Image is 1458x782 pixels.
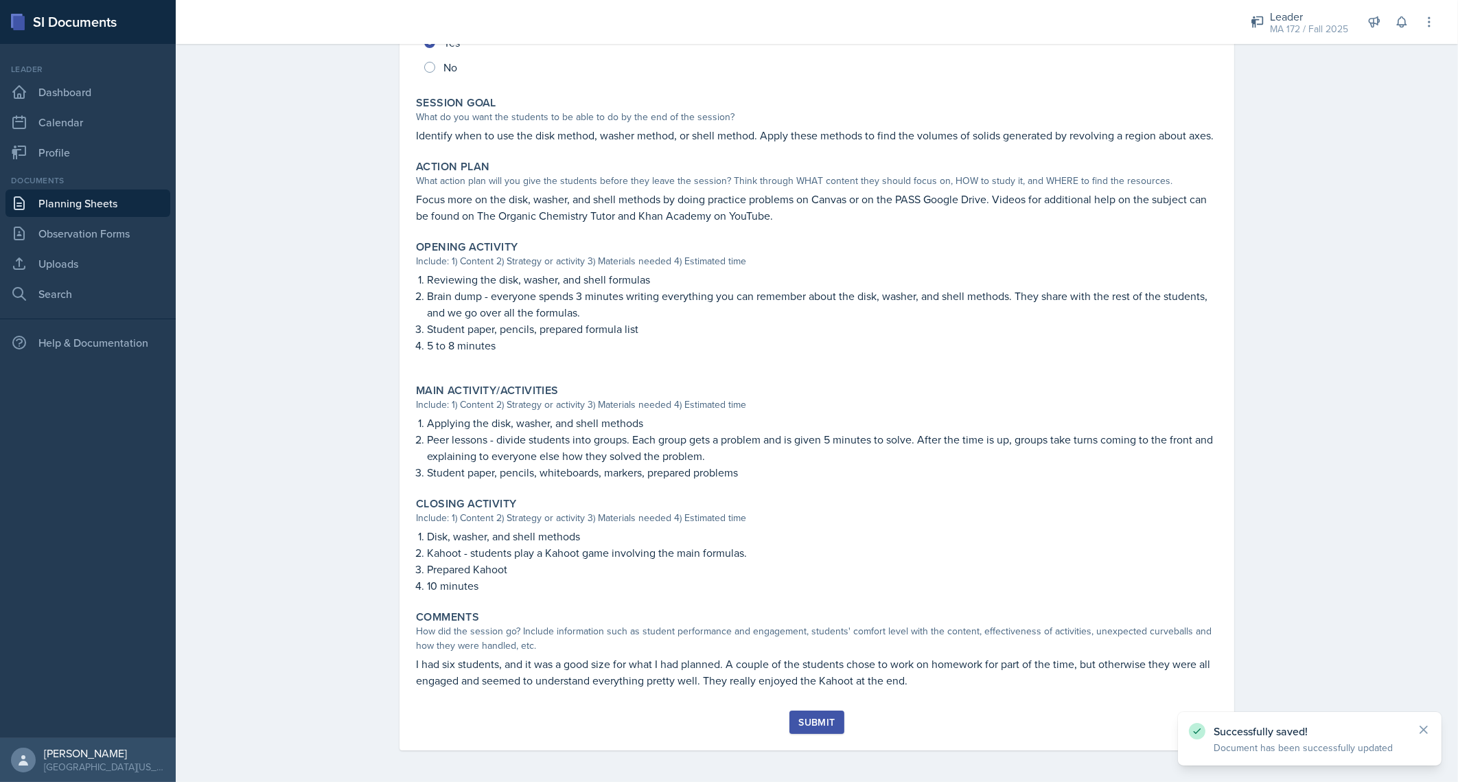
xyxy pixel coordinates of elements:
div: [GEOGRAPHIC_DATA][US_STATE] in [GEOGRAPHIC_DATA] [44,760,165,774]
button: Submit [789,711,844,734]
p: Prepared Kahoot [427,561,1218,577]
label: Comments [416,610,479,624]
label: Action Plan [416,160,489,174]
a: Observation Forms [5,220,170,247]
p: Successfully saved! [1214,724,1406,738]
p: Document has been successfully updated [1214,741,1406,755]
label: Closing Activity [416,497,516,511]
a: Calendar [5,108,170,136]
a: Planning Sheets [5,189,170,217]
div: Submit [798,717,835,728]
p: Reviewing the disk, washer, and shell formulas [427,271,1218,288]
a: Profile [5,139,170,166]
div: Help & Documentation [5,329,170,356]
p: Identify when to use the disk method, washer method, or shell method. Apply these methods to find... [416,127,1218,143]
div: Include: 1) Content 2) Strategy or activity 3) Materials needed 4) Estimated time [416,254,1218,268]
p: Applying the disk, washer, and shell methods [427,415,1218,431]
a: Dashboard [5,78,170,106]
p: Brain dump - everyone spends 3 minutes writing everything you can remember about the disk, washer... [427,288,1218,321]
p: Peer lessons - divide students into groups. Each group gets a problem and is given 5 minutes to s... [427,431,1218,464]
label: Opening Activity [416,240,518,254]
p: I had six students, and it was a good size for what I had planned. A couple of the students chose... [416,656,1218,689]
div: [PERSON_NAME] [44,746,165,760]
label: Main Activity/Activities [416,384,559,398]
div: How did the session go? Include information such as student performance and engagement, students'... [416,624,1218,653]
div: Documents [5,174,170,187]
label: Session Goal [416,96,496,110]
p: Student paper, pencils, whiteboards, markers, prepared problems [427,464,1218,481]
p: 5 to 8 minutes [427,337,1218,354]
div: Include: 1) Content 2) Strategy or activity 3) Materials needed 4) Estimated time [416,511,1218,525]
p: 10 minutes [427,577,1218,594]
a: Uploads [5,250,170,277]
div: Leader [5,63,170,76]
p: Disk, washer, and shell methods [427,528,1218,544]
p: Kahoot - students play a Kahoot game involving the main formulas. [427,544,1218,561]
a: Search [5,280,170,308]
div: Leader [1270,8,1348,25]
div: MA 172 / Fall 2025 [1270,22,1348,36]
div: Include: 1) Content 2) Strategy or activity 3) Materials needed 4) Estimated time [416,398,1218,412]
div: What do you want the students to be able to do by the end of the session? [416,110,1218,124]
p: Focus more on the disk, washer, and shell methods by doing practice problems on Canvas or on the ... [416,191,1218,224]
div: What action plan will you give the students before they leave the session? Think through WHAT con... [416,174,1218,188]
p: Student paper, pencils, prepared formula list [427,321,1218,337]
